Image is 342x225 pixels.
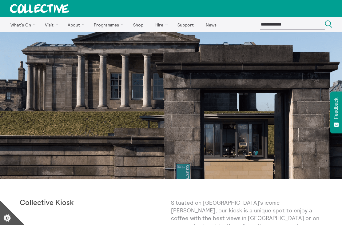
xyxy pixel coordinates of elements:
[330,91,342,133] button: Feedback - Show survey
[150,17,171,32] a: Hire
[20,199,74,207] strong: Collective Kiosk
[89,17,127,32] a: Programmes
[128,17,149,32] a: Shop
[172,17,199,32] a: Support
[333,98,339,119] span: Feedback
[40,17,61,32] a: Visit
[62,17,87,32] a: About
[5,17,38,32] a: What's On
[200,17,222,32] a: News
